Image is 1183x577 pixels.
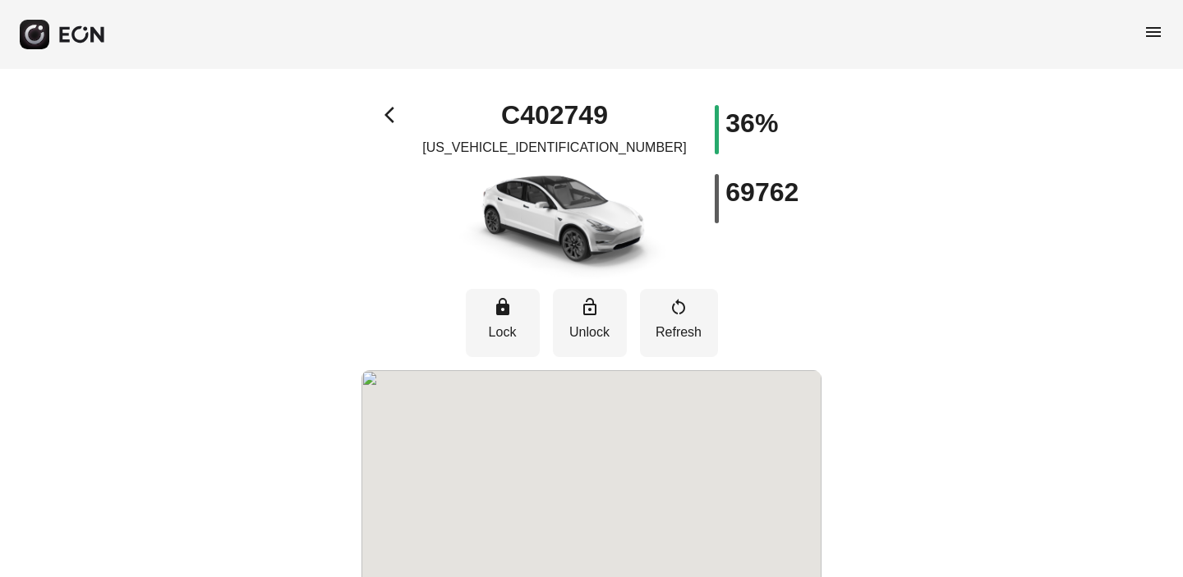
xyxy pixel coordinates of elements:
[466,289,540,357] button: Lock
[493,297,513,317] span: lock
[1144,22,1163,42] span: menu
[725,182,799,202] h1: 69762
[580,297,600,317] span: lock_open
[440,164,670,279] img: car
[669,297,688,317] span: restart_alt
[553,289,627,357] button: Unlock
[648,323,710,342] p: Refresh
[561,323,619,342] p: Unlock
[501,105,608,125] h1: C402749
[422,138,687,158] p: [US_VEHICLE_IDENTIFICATION_NUMBER]
[640,289,718,357] button: Refresh
[725,113,778,133] h1: 36%
[474,323,532,342] p: Lock
[384,105,404,125] span: arrow_back_ios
